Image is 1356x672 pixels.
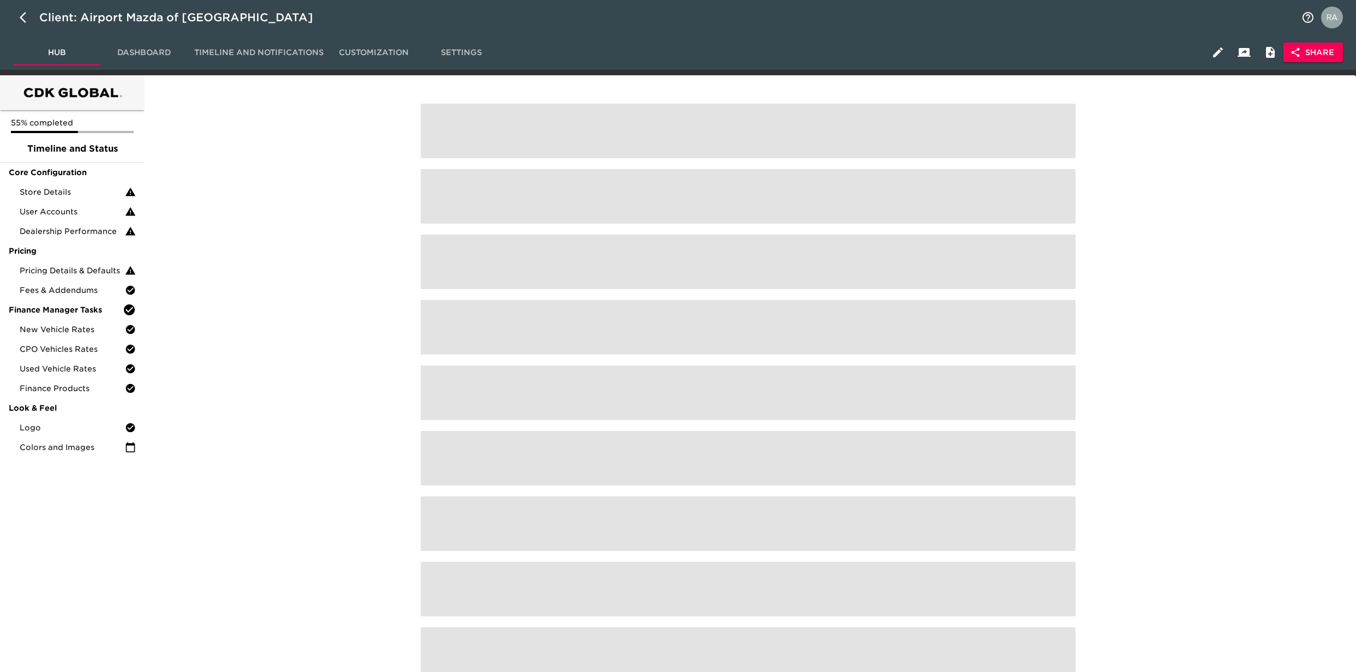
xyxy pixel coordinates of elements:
[9,142,136,155] span: Timeline and Status
[20,226,125,237] span: Dealership Performance
[1283,43,1343,63] button: Share
[1321,7,1343,28] img: Profile
[20,344,125,355] span: CPO Vehicles Rates
[9,245,136,256] span: Pricing
[1257,39,1283,65] button: Internal Notes and Comments
[424,46,498,59] span: Settings
[20,363,125,374] span: Used Vehicle Rates
[20,206,125,217] span: User Accounts
[1231,39,1257,65] button: Client View
[39,9,328,26] div: Client: Airport Mazda of [GEOGRAPHIC_DATA]
[337,46,411,59] span: Customization
[107,46,181,59] span: Dashboard
[20,265,125,276] span: Pricing Details & Defaults
[20,285,125,296] span: Fees & Addendums
[20,383,125,394] span: Finance Products
[1292,46,1334,59] span: Share
[20,422,125,433] span: Logo
[20,46,94,59] span: Hub
[20,442,125,453] span: Colors and Images
[11,117,134,128] p: 55% completed
[20,187,125,197] span: Store Details
[1295,4,1321,31] button: notifications
[9,304,123,315] span: Finance Manager Tasks
[194,46,324,59] span: Timeline and Notifications
[20,324,125,335] span: New Vehicle Rates
[1205,39,1231,65] button: Edit Hub
[9,167,136,178] span: Core Configuration
[9,403,136,413] span: Look & Feel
